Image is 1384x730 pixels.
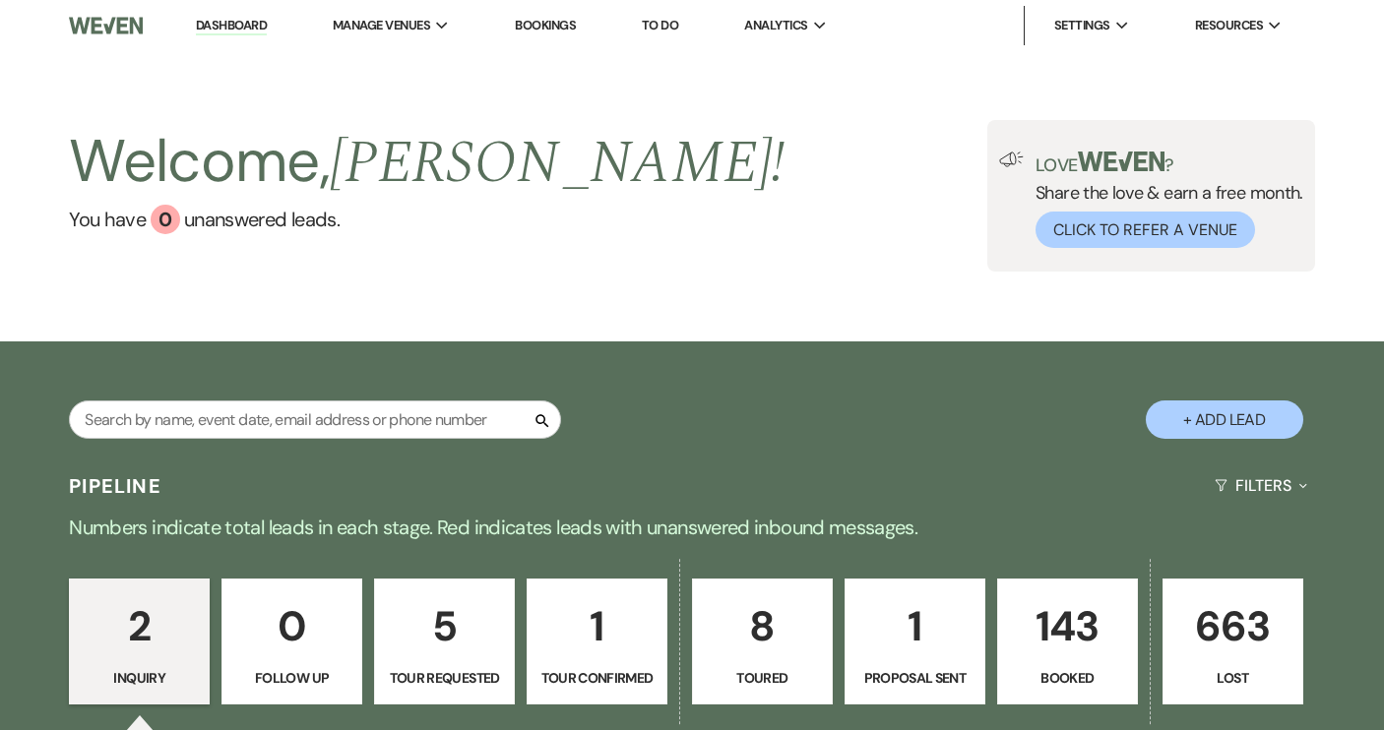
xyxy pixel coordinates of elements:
p: 1 [857,593,973,659]
div: 0 [151,205,180,234]
button: + Add Lead [1146,400,1303,439]
p: 663 [1175,593,1290,659]
span: Manage Venues [333,16,430,35]
a: 663Lost [1163,578,1303,704]
a: To Do [642,17,678,33]
p: Inquiry [82,667,197,689]
p: Lost [1175,667,1290,689]
p: 143 [1010,593,1125,659]
p: 1 [539,593,655,659]
p: Love ? [1036,152,1303,174]
span: Resources [1195,16,1263,35]
a: 2Inquiry [69,578,210,704]
h2: Welcome, [69,120,785,205]
img: Weven Logo [69,5,143,46]
p: 0 [234,593,349,659]
a: Bookings [515,17,576,33]
div: Share the love & earn a free month. [1024,152,1303,248]
p: Tour Requested [387,667,502,689]
img: weven-logo-green.svg [1078,152,1165,171]
p: Tour Confirmed [539,667,655,689]
p: Booked [1010,667,1125,689]
a: 0Follow Up [221,578,362,704]
p: 2 [82,593,197,659]
button: Filters [1207,459,1314,512]
span: [PERSON_NAME] ! [330,118,785,209]
a: You have 0 unanswered leads. [69,205,785,234]
span: Analytics [744,16,807,35]
p: Follow Up [234,667,349,689]
p: 5 [387,593,502,659]
h3: Pipeline [69,472,161,500]
p: Toured [705,667,820,689]
p: Proposal Sent [857,667,973,689]
a: 8Toured [692,578,833,704]
a: 5Tour Requested [374,578,515,704]
a: Dashboard [196,17,267,35]
span: Settings [1054,16,1110,35]
p: 8 [705,593,820,659]
a: 1Proposal Sent [845,578,985,704]
a: 1Tour Confirmed [527,578,667,704]
a: 143Booked [997,578,1138,704]
img: loud-speaker-illustration.svg [999,152,1024,167]
button: Click to Refer a Venue [1036,212,1255,248]
input: Search by name, event date, email address or phone number [69,400,561,439]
